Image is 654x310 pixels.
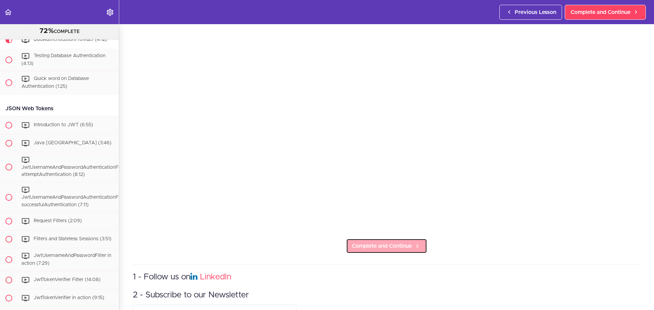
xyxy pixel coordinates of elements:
div: COMPLETE [9,27,110,36]
span: JwtUsernameAndPasswordAuthenticationFilter attemptAuthentication (8:12) [21,165,127,177]
span: Complete and Continue [571,8,630,16]
span: Testing Database Authentication (4:13) [21,54,106,66]
h3: 2 - Subscribe to our Newsletter [133,290,640,301]
svg: Back to course curriculum [4,8,12,16]
span: JwtTokenVerifier in action (9:15) [34,295,104,300]
span: Request Filters (2:09) [34,219,82,224]
span: JwtUsernameAndPasswordAuthenticationFilter successfulAuthentication (7:11) [21,195,127,207]
span: 72% [40,28,54,34]
span: Java [GEOGRAPHIC_DATA] (3:46) [34,141,111,145]
a: Previous Lesson [499,5,562,20]
span: Filters and Stateless Sessions (3:51) [34,237,111,242]
svg: Settings Menu [106,8,114,16]
span: Previous Lesson [515,8,556,16]
span: JwtUsernameAndPasswordFilter in action (7:29) [21,254,111,266]
span: JwtTokenVerifier Filter (14:08) [34,277,100,282]
a: LinkedIn [200,273,231,281]
span: DaoAuthenticationProvider (4:12) [34,37,107,42]
span: Quick word on Database Authentication (1:25) [21,76,89,89]
h3: 1 - Follow us on [133,272,640,283]
a: Complete and Continue [565,5,646,20]
span: Introduction to JWT (6:55) [34,123,93,127]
